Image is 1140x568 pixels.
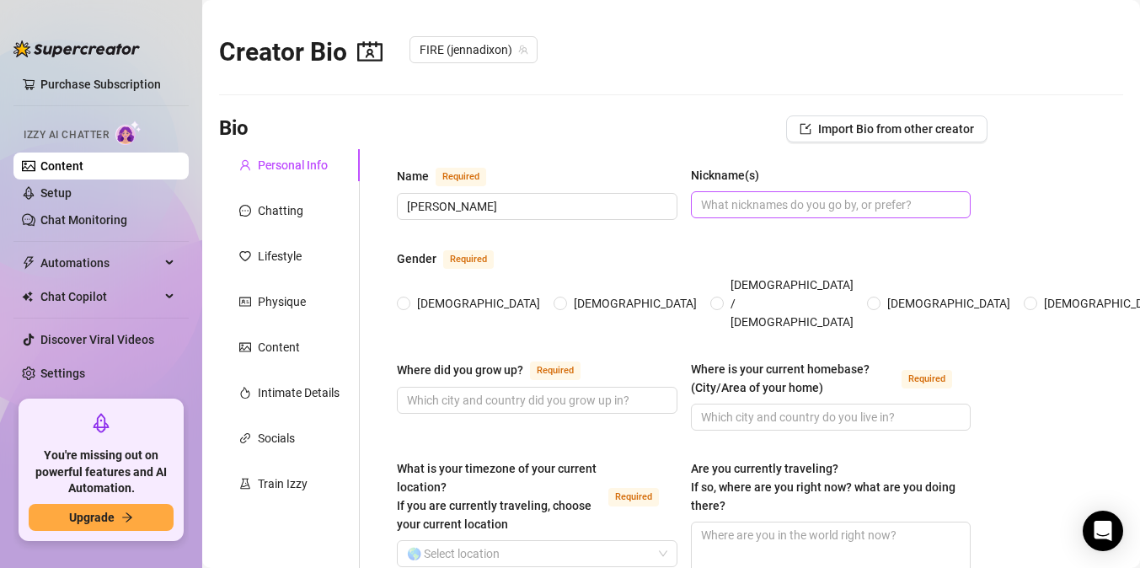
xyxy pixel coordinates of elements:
[40,367,85,380] a: Settings
[258,201,303,220] div: Chatting
[691,166,759,185] div: Nickname(s)
[219,115,249,142] h3: Bio
[40,283,160,310] span: Chat Copilot
[397,166,505,186] label: Name
[239,478,251,490] span: experiment
[258,156,328,174] div: Personal Info
[410,294,547,313] span: [DEMOGRAPHIC_DATA]
[258,338,300,356] div: Content
[397,360,599,380] label: Where did you grow up?
[239,432,251,444] span: link
[902,370,952,388] span: Required
[121,512,133,523] span: arrow-right
[701,408,958,426] input: Where is your current homebase? (City/Area of your home)
[724,276,860,331] span: [DEMOGRAPHIC_DATA] / [DEMOGRAPHIC_DATA]
[219,36,383,68] h2: Creator Bio
[397,249,436,268] div: Gender
[258,474,308,493] div: Train Izzy
[258,247,302,265] div: Lifestyle
[29,504,174,531] button: Upgradearrow-right
[40,249,160,276] span: Automations
[40,333,154,346] a: Discover Viral Videos
[691,462,955,512] span: Are you currently traveling? If so, where are you right now? what are you doing there?
[115,121,142,145] img: AI Chatter
[691,166,771,185] label: Nickname(s)
[608,488,659,506] span: Required
[407,197,664,216] input: Name
[239,250,251,262] span: heart
[24,127,109,143] span: Izzy AI Chatter
[880,294,1017,313] span: [DEMOGRAPHIC_DATA]
[239,341,251,353] span: picture
[397,249,512,269] label: Gender
[691,360,971,397] label: Where is your current homebase? (City/Area of your home)
[258,292,306,311] div: Physique
[701,196,958,214] input: Nickname(s)
[436,168,486,186] span: Required
[443,250,494,269] span: Required
[397,361,523,379] div: Where did you grow up?
[407,391,664,410] input: Where did you grow up?
[567,294,704,313] span: [DEMOGRAPHIC_DATA]
[40,71,175,98] a: Purchase Subscription
[22,291,33,303] img: Chat Copilot
[397,167,429,185] div: Name
[22,256,35,270] span: thunderbolt
[691,360,896,397] div: Where is your current homebase? (City/Area of your home)
[258,383,340,402] div: Intimate Details
[518,45,528,55] span: team
[1083,511,1123,551] div: Open Intercom Messenger
[239,387,251,399] span: fire
[258,429,295,447] div: Socials
[69,511,115,524] span: Upgrade
[29,447,174,497] span: You're missing out on powerful features and AI Automation.
[40,213,127,227] a: Chat Monitoring
[40,159,83,173] a: Content
[40,186,72,200] a: Setup
[13,40,140,57] img: logo-BBDzfeDw.svg
[239,159,251,171] span: user
[530,362,581,380] span: Required
[91,413,111,433] span: rocket
[786,115,987,142] button: Import Bio from other creator
[239,205,251,217] span: message
[420,37,527,62] span: FIRE (jennadixon)
[357,39,383,64] span: contacts
[239,296,251,308] span: idcard
[397,462,597,531] span: What is your timezone of your current location? If you are currently traveling, choose your curre...
[800,123,811,135] span: import
[818,122,974,136] span: Import Bio from other creator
